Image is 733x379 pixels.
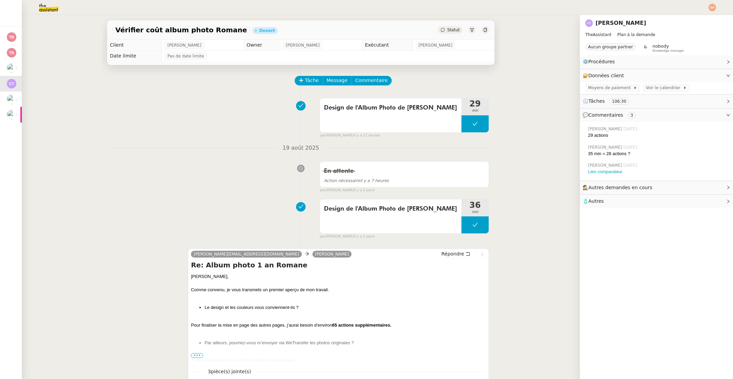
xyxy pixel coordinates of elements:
[167,53,204,60] span: Pas de date limite
[419,42,453,49] span: [PERSON_NAME]
[320,234,374,240] small: [PERSON_NAME]
[355,77,388,84] span: Commentaire
[312,251,352,257] a: [PERSON_NAME]
[461,108,489,114] span: min
[354,133,380,138] span: il y a 21 heures
[244,40,280,51] td: Owner
[708,4,716,11] img: svg
[7,79,16,88] img: svg
[205,340,486,346] li: Par ailleurs, pourriez-vous m’envoyer via WeTransfer les photos originales ?
[609,98,629,105] nz-tag: 106:30
[194,252,299,257] span: [PERSON_NAME][EMAIL_ADDRESS][DOMAIN_NAME]
[588,126,623,132] span: [PERSON_NAME]
[447,28,460,32] span: Statut
[324,204,457,214] span: Design de l'Album Photo de [PERSON_NAME]
[588,132,728,139] div: 29 actions
[623,144,639,150] span: [DATE]
[327,77,347,84] span: Message
[191,273,486,280] div: [PERSON_NAME],
[295,76,323,85] button: Tâche
[203,368,256,376] span: 3
[7,48,16,57] img: svg
[628,112,636,119] nz-tag: 3
[588,112,623,118] span: Commentaires
[580,69,733,82] div: 🔐Données client
[588,98,605,104] span: Tâches
[7,63,16,73] img: users%2FxcSDjHYvjkh7Ays4vB9rOShue3j1%2Favatar%2Fc5852ac1-ab6d-4275-813a-2130981b2f82
[461,100,489,108] span: 29
[7,110,16,119] img: users%2FtFhOaBya8rNVU5KG7br7ns1BCvi2%2Favatar%2Faa8c47da-ee6c-4101-9e7d-730f2e64f978
[583,98,635,104] span: ⏲️
[583,58,618,66] span: ⚙️
[644,44,647,52] span: &
[580,55,733,68] div: ⚙️Procédures
[580,181,733,194] div: 🕵️Autres demandes en cours
[320,133,380,138] small: [PERSON_NAME]
[320,234,325,240] span: par
[323,76,352,85] button: Message
[623,162,639,168] span: [DATE]
[652,49,684,53] span: Knowledge manager
[362,40,413,51] td: Exécutant
[583,72,627,80] span: 🔐
[588,84,633,91] span: Moyens de paiement
[588,169,622,174] a: Lien comparateur
[588,144,623,150] span: [PERSON_NAME]
[646,84,683,91] span: Voir le calendrier
[324,103,457,113] span: Design de l'Album Photo de [PERSON_NAME]
[286,42,320,49] span: [PERSON_NAME]
[596,20,646,26] a: [PERSON_NAME]
[277,144,324,153] span: 19 août 2025
[191,322,486,329] div: Pour finaliser la mise en page des autres pages, j’aurai besoin d’environ
[583,112,638,118] span: 💬
[588,185,652,190] span: Autres demandes en cours
[191,260,486,270] h4: Re: Album photo 1 an Romane
[652,44,669,49] span: nobody
[439,250,473,258] button: Répondre
[259,29,275,33] div: Ouvert
[107,40,162,51] td: Client
[588,162,623,168] span: [PERSON_NAME]
[191,286,486,293] div: Comme convenu, je vous transmets un premier aperçu de mon travail.
[583,198,604,204] span: 🧴
[617,32,655,37] span: Plan à la demande
[580,195,733,208] div: 🧴Autres
[332,323,391,328] strong: 65 actions supplémentaires.
[211,369,251,374] span: pièce(s) jointe(s)
[320,187,325,193] span: par
[324,168,354,174] span: En attente
[7,32,16,42] img: svg
[191,353,203,358] span: •••
[7,95,16,104] img: users%2F8F3ae0CdRNRxLT9M8DTLuFZT1wq1%2Favatar%2F8d3ba6ea-8103-41c2-84d4-2a4cca0cf040
[324,178,389,183] span: il y a 7 heures
[191,358,296,363] em: Celles présentes dans le fichier ont été compressées.
[652,44,684,52] app-user-label: Knowledge manager
[583,185,655,190] span: 🕵️
[588,198,604,204] span: Autres
[580,109,733,122] div: 💬Commentaires 3
[354,234,374,240] span: il y a 2 jours
[167,42,201,49] span: [PERSON_NAME]
[585,32,612,37] span: TheAssistant
[320,187,374,193] small: [PERSON_NAME]
[623,126,639,132] span: [DATE]
[115,27,247,33] span: Vérifier coût album photo Romane
[461,209,489,215] span: min
[461,201,489,209] span: 36
[585,44,636,50] nz-tag: Aucun groupe partner
[305,77,319,84] span: Tâche
[205,304,486,311] li: Le design et les couleurs vous conviennent-ils ?
[580,95,733,108] div: ⏲️Tâches 106:30
[588,73,624,78] span: Données client
[351,76,392,85] button: Commentaire
[588,59,615,64] span: Procédures
[324,178,360,183] span: Action nécessaire
[107,51,162,62] td: Date limite
[354,187,374,193] span: il y a 2 jours
[441,250,464,257] span: Répondre
[585,19,593,27] img: svg
[588,150,728,157] div: 35 min = 28 actions ?
[320,133,325,138] span: par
